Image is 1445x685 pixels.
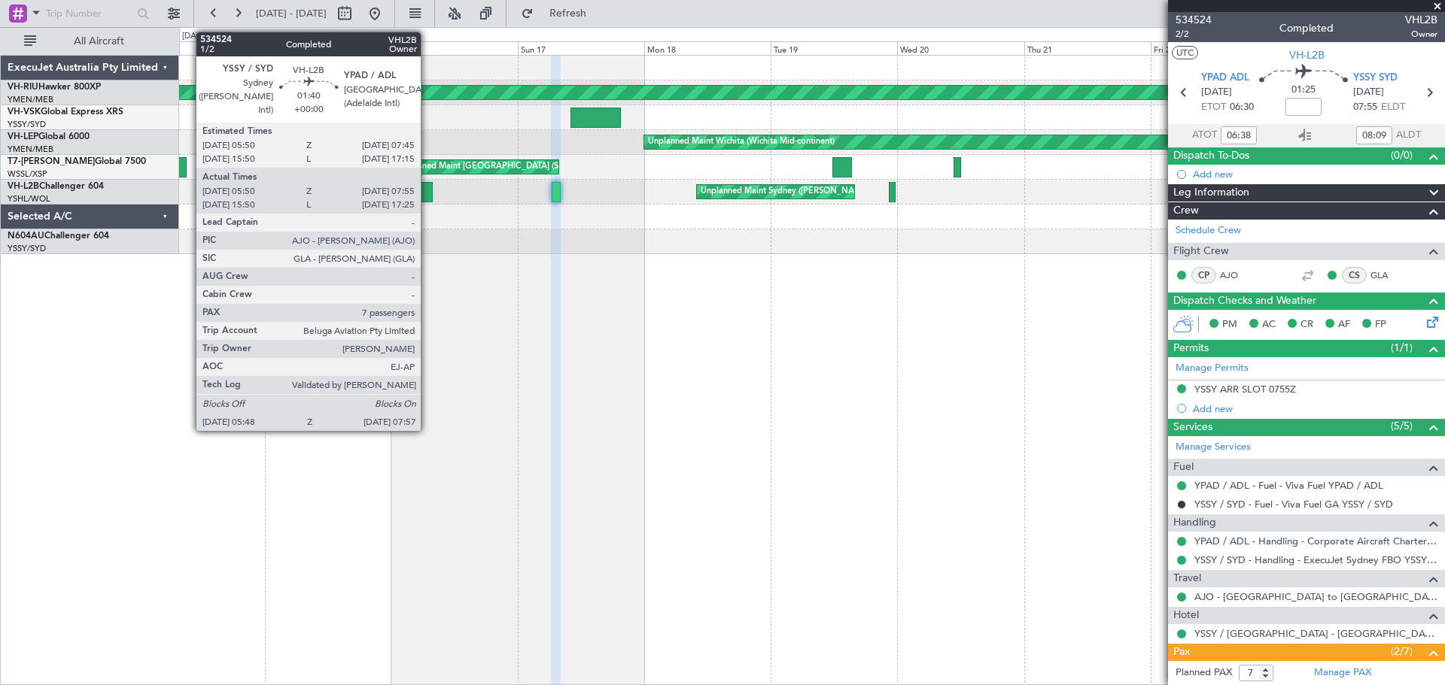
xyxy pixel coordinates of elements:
a: YSSY / [GEOGRAPHIC_DATA] - [GEOGRAPHIC_DATA] [GEOGRAPHIC_DATA] / SYD [1194,627,1437,640]
span: (2/7) [1391,644,1413,659]
span: 534524 [1176,12,1212,28]
span: Refresh [537,8,600,19]
span: Hotel [1173,607,1199,624]
button: All Aircraft [17,29,163,53]
span: (5/5) [1391,418,1413,434]
a: YSSY/SYD [8,119,46,130]
span: Owner [1405,28,1437,41]
div: YSSY ARR SLOT 0755Z [1194,383,1296,396]
span: [DATE] [1201,85,1232,100]
span: VH-LEP [8,132,38,141]
div: Thu 14 [138,41,265,55]
span: (0/0) [1391,147,1413,163]
a: YPAD / ADL - Fuel - Viva Fuel YPAD / ADL [1194,479,1383,492]
div: Sat 16 [391,41,518,55]
a: YSSY / SYD - Handling - ExecuJet Sydney FBO YSSY / SYD [1194,553,1437,566]
span: CR [1300,317,1313,332]
span: Dispatch Checks and Weather [1173,292,1316,310]
a: AJO - [GEOGRAPHIC_DATA] to [GEOGRAPHIC_DATA] QF [1194,590,1437,603]
span: Permits [1173,340,1209,357]
span: ATOT [1192,128,1217,143]
a: Manage Permits [1176,361,1249,376]
a: GLA [1370,268,1404,282]
a: YMEN/MEB [8,144,53,155]
span: Services [1173,419,1212,436]
span: VH-RIU [8,83,38,92]
a: YPAD / ADL - Handling - Corporate Aircraft Charter YPAD / ADL [1194,535,1437,547]
div: Planned Maint [GEOGRAPHIC_DATA] (Seletar) [406,156,583,178]
span: VH-L2B [8,182,39,191]
input: --:-- [1356,126,1392,144]
button: UTC [1172,46,1198,59]
a: Schedule Crew [1176,223,1241,238]
span: ALDT [1396,128,1421,143]
a: YSSY/SYD [8,243,46,254]
div: Completed [1279,20,1334,36]
span: FP [1375,317,1386,332]
a: Manage PAX [1314,665,1371,680]
span: VH-L2B [1289,47,1325,63]
span: VH-VSK [8,108,41,117]
span: 07:55 [1353,100,1377,115]
a: T7-[PERSON_NAME]Global 7500 [8,157,146,166]
div: Fri 22 [1151,41,1277,55]
div: CP [1191,267,1216,283]
a: N604AUChallenger 604 [8,232,109,241]
input: --:-- [1221,126,1257,144]
a: AJO [1220,268,1254,282]
div: [DATE] [182,30,208,43]
span: ETOT [1201,100,1226,115]
button: Refresh [514,2,604,26]
span: Crew [1173,202,1199,220]
span: Flight Crew [1173,243,1229,260]
span: 2/2 [1176,28,1212,41]
span: AC [1262,317,1276,332]
div: Unplanned Maint Wichita (Wichita Mid-continent) [648,131,835,153]
a: VH-VSKGlobal Express XRS [8,108,123,117]
a: WSSL/XSP [8,168,47,180]
div: CS [1342,267,1367,283]
a: YSHL/WOL [8,193,50,205]
div: Mon 18 [644,41,771,55]
label: Planned PAX [1176,665,1232,680]
a: VH-LEPGlobal 6000 [8,132,90,141]
span: Dispatch To-Dos [1173,147,1249,165]
span: N604AU [8,232,44,241]
div: Add new [1193,168,1437,180]
input: Trip Number [46,2,132,25]
span: VHL2B [1405,12,1437,28]
span: 06:30 [1230,100,1254,115]
span: [DATE] - [DATE] [256,7,327,20]
span: Leg Information [1173,184,1249,202]
span: [DATE] [1353,85,1384,100]
span: YSSY SYD [1353,71,1398,86]
span: All Aircraft [39,36,159,47]
span: 01:25 [1291,83,1316,98]
div: Wed 20 [897,41,1024,55]
span: ELDT [1381,100,1405,115]
a: VH-RIUHawker 800XP [8,83,101,92]
div: Fri 15 [265,41,391,55]
a: YMEN/MEB [8,94,53,105]
div: Add new [1193,402,1437,415]
span: Handling [1173,514,1216,532]
div: Tue 19 [771,41,897,55]
a: VH-L2BChallenger 604 [8,182,104,191]
a: Manage Services [1176,440,1251,455]
span: Pax [1173,644,1190,661]
span: PM [1222,317,1237,332]
div: Sun 17 [518,41,644,55]
span: YPAD ADL [1201,71,1249,86]
span: (1/1) [1391,340,1413,356]
div: Unplanned Maint Sydney ([PERSON_NAME] Intl) [701,180,886,203]
div: Thu 21 [1024,41,1151,55]
span: AF [1338,317,1350,332]
span: Fuel [1173,459,1194,476]
span: Travel [1173,570,1201,587]
span: T7-[PERSON_NAME] [8,157,95,166]
a: YSSY / SYD - Fuel - Viva Fuel GA YSSY / SYD [1194,498,1393,511]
